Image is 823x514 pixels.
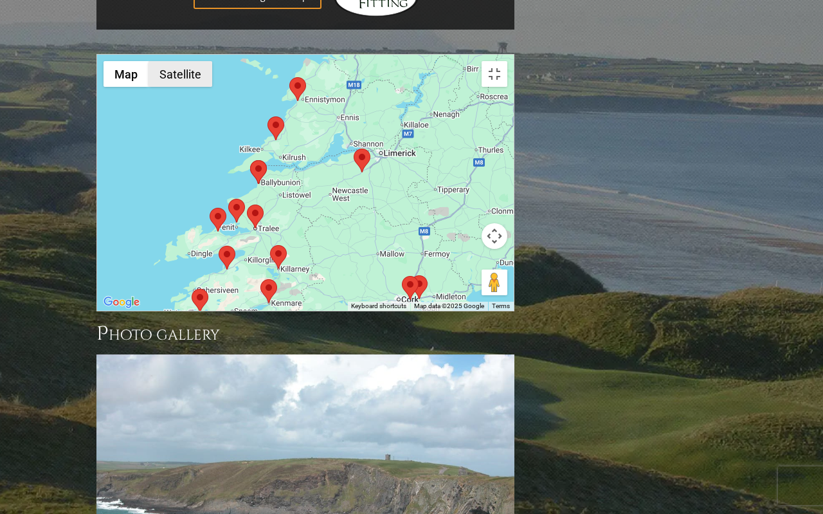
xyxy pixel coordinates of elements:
[482,61,507,87] button: Toggle fullscreen view
[482,270,507,295] button: Drag Pegman onto the map to open Street View
[482,223,507,249] button: Map camera controls
[100,294,143,311] img: Google
[149,61,212,87] button: Show satellite imagery
[492,302,510,309] a: Terms (opens in new tab)
[100,294,143,311] a: Open this area in Google Maps (opens a new window)
[414,302,484,309] span: Map data ©2025 Google
[351,302,406,311] button: Keyboard shortcuts
[96,321,514,347] h3: Photo Gallery
[104,61,149,87] button: Show street map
